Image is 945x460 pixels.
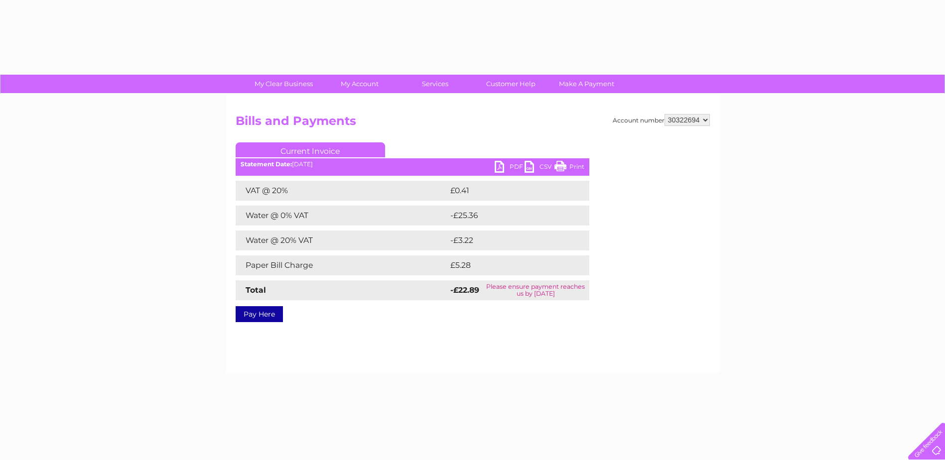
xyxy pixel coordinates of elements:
td: Water @ 20% VAT [236,230,448,250]
a: My Clear Business [243,75,325,93]
a: Services [394,75,476,93]
td: £5.28 [448,255,566,275]
a: PDF [495,161,525,175]
td: Please ensure payment reaches us by [DATE] [482,280,589,300]
td: VAT @ 20% [236,181,448,201]
a: Current Invoice [236,142,385,157]
h2: Bills and Payments [236,114,710,133]
a: CSV [525,161,554,175]
td: Water @ 0% VAT [236,206,448,226]
a: Customer Help [470,75,552,93]
div: [DATE] [236,161,589,168]
a: My Account [318,75,401,93]
td: £0.41 [448,181,565,201]
td: Paper Bill Charge [236,255,448,275]
b: Statement Date: [241,160,292,168]
td: -£25.36 [448,206,571,226]
a: Make A Payment [545,75,628,93]
a: Print [554,161,584,175]
div: Account number [613,114,710,126]
strong: -£22.89 [450,285,479,295]
strong: Total [246,285,266,295]
a: Pay Here [236,306,283,322]
td: -£3.22 [448,230,568,250]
